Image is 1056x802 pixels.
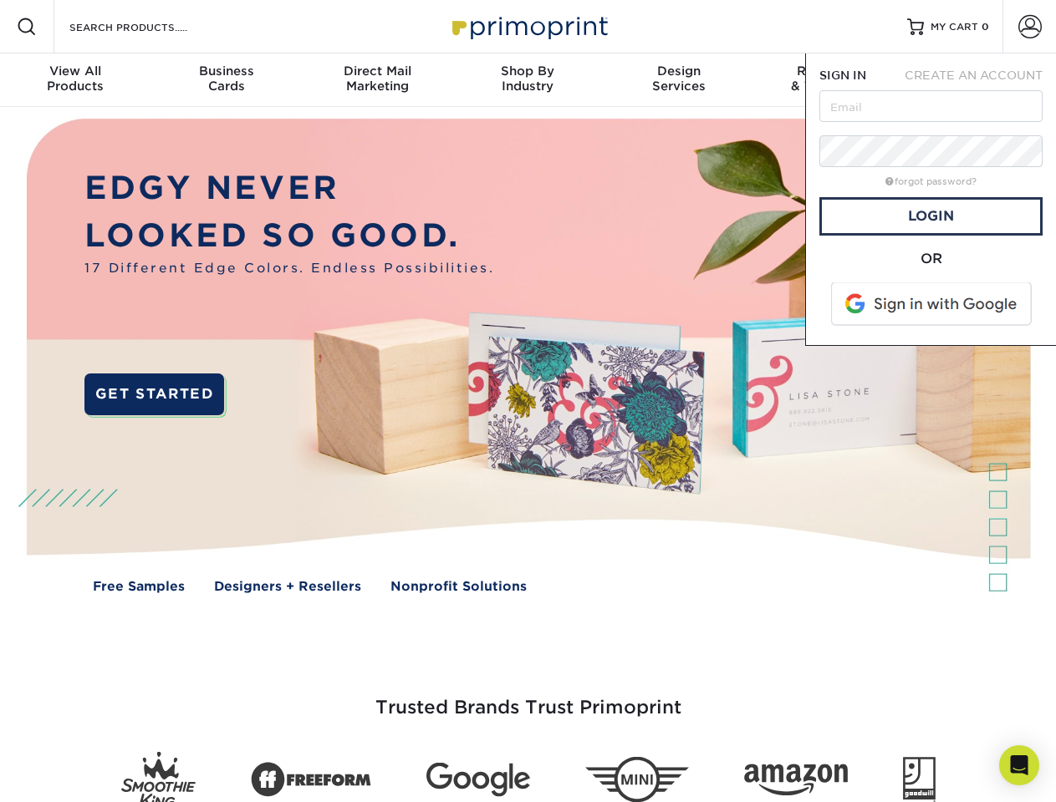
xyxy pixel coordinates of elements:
div: Industry [452,63,603,94]
a: Free Samples [93,577,185,596]
a: Direct MailMarketing [302,53,452,107]
span: SIGN IN [819,69,866,82]
span: Design [604,63,754,79]
span: Business [150,63,301,79]
a: Login [819,197,1043,236]
a: Resources& Templates [754,53,905,107]
span: Resources [754,63,905,79]
a: Shop ByIndustry [452,53,603,107]
p: LOOKED SO GOOD. [84,212,494,260]
a: GET STARTED [84,373,224,415]
a: DesignServices [604,53,754,107]
a: Nonprofit Solutions [390,577,527,596]
div: Open Intercom Messenger [999,745,1039,785]
img: Amazon [744,764,848,796]
img: Goodwill [903,757,936,802]
span: Direct Mail [302,63,452,79]
span: 0 [982,21,989,33]
div: Marketing [302,63,452,94]
h3: Trusted Brands Trust Primoprint [39,657,1018,739]
div: & Templates [754,63,905,94]
a: forgot password? [885,176,977,187]
input: SEARCH PRODUCTS..... [68,17,231,37]
img: Primoprint [445,8,612,44]
span: MY CART [931,20,978,34]
span: CREATE AN ACCOUNT [905,69,1043,82]
div: Cards [150,63,301,94]
a: Designers + Resellers [214,577,361,596]
div: OR [819,249,1043,269]
img: Google [426,763,530,797]
a: BusinessCards [150,53,301,107]
div: Services [604,63,754,94]
input: Email [819,90,1043,122]
span: 17 Different Edge Colors. Endless Possibilities. [84,259,494,278]
p: EDGY NEVER [84,165,494,212]
span: Shop By [452,63,603,79]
